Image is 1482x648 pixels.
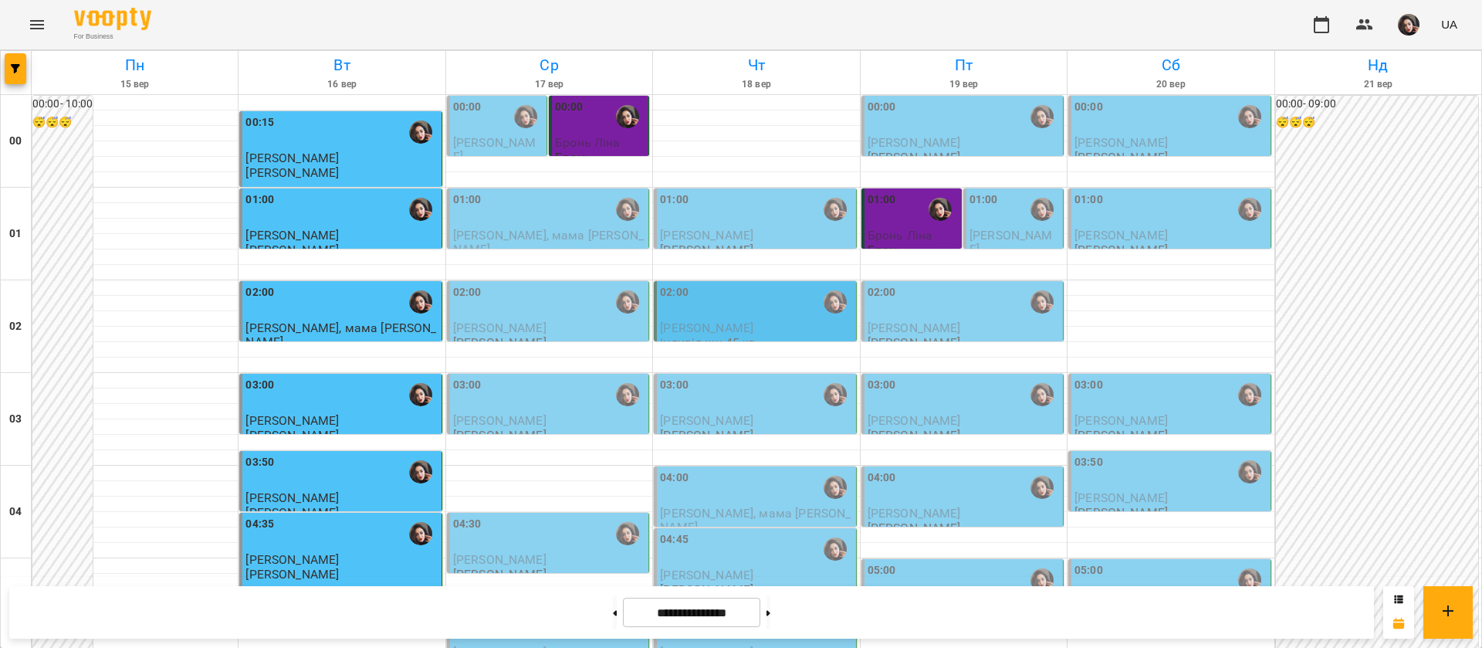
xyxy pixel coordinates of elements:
[32,114,93,131] h6: 😴😴😴
[868,506,961,521] span: [PERSON_NAME]
[409,460,432,483] img: Гусак Олена Армаїсівна \МА укр .рос\ШЧ укр .рос\\ https://us06web.zoom.us/j/83079612343
[868,562,896,579] label: 05:00
[1276,96,1478,113] h6: 00:00 - 09:00
[1030,290,1054,314] img: Гусак Олена Армаїсівна \МА укр .рос\ШЧ укр .рос\\ https://us06web.zoom.us/j/83079612343
[1030,568,1054,592] div: Гусак Олена Армаїсівна \МА укр .рос\ШЧ укр .рос\\ https://us06web.zoom.us/j/83079612343
[660,568,753,582] span: [PERSON_NAME]
[824,290,847,314] img: Гусак Олена Армаїсівна \МА укр .рос\ШЧ укр .рос\\ https://us06web.zoom.us/j/83079612343
[1074,99,1103,116] label: 00:00
[453,228,644,256] span: [PERSON_NAME], мама [PERSON_NAME]
[1030,383,1054,406] img: Гусак Олена Армаїсівна \МА укр .рос\ШЧ укр .рос\\ https://us06web.zoom.us/j/83079612343
[929,198,952,221] img: Гусак Олена Армаїсівна \МА укр .рос\ШЧ укр .рос\\ https://us06web.zoom.us/j/83079612343
[409,383,432,406] img: Гусак Олена Армаїсівна \МА укр .рос\ШЧ укр .рос\\ https://us06web.zoom.us/j/83079612343
[453,377,482,394] label: 03:00
[616,105,639,128] img: Гусак Олена Армаїсівна \МА укр .рос\ШЧ укр .рос\\ https://us06web.zoom.us/j/83079612343
[1238,198,1261,221] div: Гусак Олена Армаїсівна \МА укр .рос\ШЧ укр .рос\\ https://us06web.zoom.us/j/83079612343
[616,198,639,221] img: Гусак Олена Армаїсівна \МА укр .рос\ШЧ укр .рос\\ https://us06web.zoom.us/j/83079612343
[1277,53,1479,77] h6: Нд
[1030,105,1054,128] div: Гусак Олена Армаїсівна \МА укр .рос\ШЧ укр .рос\\ https://us06web.zoom.us/j/83079612343
[1441,16,1457,32] span: UA
[453,135,536,163] span: [PERSON_NAME]
[616,383,639,406] img: Гусак Олена Армаїсівна \МА укр .рос\ШЧ укр .рос\\ https://us06web.zoom.us/j/83079612343
[453,284,482,301] label: 02:00
[868,413,961,428] span: [PERSON_NAME]
[1074,192,1103,209] label: 01:00
[555,135,620,150] span: Бронь Ліна
[409,198,432,221] img: Гусак Олена Армаїсівна \МА укр .рос\ШЧ укр .рос\\ https://us06web.zoom.us/j/83079612343
[1238,105,1261,128] img: Гусак Олена Армаїсівна \МА укр .рос\ШЧ укр .рос\\ https://us06web.zoom.us/j/83079612343
[1030,476,1054,499] img: Гусак Олена Армаїсівна \МА укр .рос\ШЧ укр .рос\\ https://us06web.zoom.us/j/83079612343
[824,476,847,499] img: Гусак Олена Армаїсівна \МА укр .рос\ШЧ укр .рос\\ https://us06web.zoom.us/j/83079612343
[660,321,753,335] span: [PERSON_NAME]
[660,531,689,548] label: 04:45
[655,77,857,92] h6: 18 вер
[34,77,235,92] h6: 15 вер
[245,506,339,519] p: [PERSON_NAME]
[824,383,847,406] img: Гусак Олена Армаїсівна \МА укр .рос\ШЧ укр .рос\\ https://us06web.zoom.us/j/83079612343
[868,99,896,116] label: 00:00
[824,198,847,221] img: Гусак Олена Армаїсівна \МА укр .рос\ШЧ укр .рос\\ https://us06web.zoom.us/j/83079612343
[453,99,482,116] label: 00:00
[19,6,56,43] button: Menu
[453,568,546,581] p: [PERSON_NAME]
[1074,490,1168,505] span: [PERSON_NAME]
[660,228,753,243] span: [PERSON_NAME]
[9,133,22,150] h6: 00
[660,413,753,428] span: [PERSON_NAME]
[1070,77,1271,92] h6: 20 вер
[409,120,432,144] img: Гусак Олена Армаїсівна \МА укр .рос\ШЧ укр .рос\\ https://us06web.zoom.us/j/83079612343
[1435,10,1463,39] button: UA
[1074,151,1168,164] p: [PERSON_NAME]
[453,429,546,442] p: [PERSON_NAME]
[868,192,896,209] label: 01:00
[245,192,274,209] label: 01:00
[1074,135,1168,150] span: [PERSON_NAME]
[409,290,432,314] img: Гусак Олена Армаїсівна \МА укр .рос\ШЧ укр .рос\\ https://us06web.zoom.us/j/83079612343
[1238,383,1261,406] img: Гусак Олена Армаїсівна \МА укр .рос\ШЧ укр .рос\\ https://us06web.zoom.us/j/83079612343
[453,552,546,567] span: [PERSON_NAME]
[9,318,22,335] h6: 02
[245,516,274,533] label: 04:35
[1238,568,1261,592] img: Гусак Олена Армаїсівна \МА укр .рос\ШЧ укр .рос\\ https://us06web.zoom.us/j/83079612343
[74,8,151,30] img: Voopty Logo
[245,429,339,442] p: [PERSON_NAME]
[1074,429,1168,442] p: [PERSON_NAME]
[1074,562,1103,579] label: 05:00
[969,228,1053,256] span: [PERSON_NAME]
[245,377,274,394] label: 03:00
[660,429,753,442] p: [PERSON_NAME]
[245,166,339,179] p: [PERSON_NAME]
[453,413,546,428] span: [PERSON_NAME]
[409,522,432,545] div: Гусак Олена Армаїсівна \МА укр .рос\ШЧ укр .рос\\ https://us06web.zoom.us/j/83079612343
[245,228,339,243] span: [PERSON_NAME]
[969,192,998,209] label: 01:00
[1238,460,1261,483] img: Гусак Олена Армаїсівна \МА укр .рос\ШЧ укр .рос\\ https://us06web.zoom.us/j/83079612343
[9,226,22,243] h6: 01
[245,413,339,428] span: [PERSON_NAME]
[863,77,1064,92] h6: 19 вер
[1398,14,1419,36] img: 415cf204168fa55e927162f296ff3726.jpg
[616,290,639,314] img: Гусак Олена Армаїсівна \МА укр .рос\ШЧ укр .рос\\ https://us06web.zoom.us/j/83079612343
[824,538,847,561] img: Гусак Олена Армаїсівна \МА укр .рос\ШЧ укр .рос\\ https://us06web.zoom.us/j/83079612343
[868,321,961,335] span: [PERSON_NAME]
[555,99,584,116] label: 00:00
[448,77,650,92] h6: 17 вер
[453,192,482,209] label: 01:00
[1074,377,1103,394] label: 03:00
[868,135,961,150] span: [PERSON_NAME]
[616,522,639,545] img: Гусак Олена Армаїсівна \МА укр .рос\ШЧ укр .рос\\ https://us06web.zoom.us/j/83079612343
